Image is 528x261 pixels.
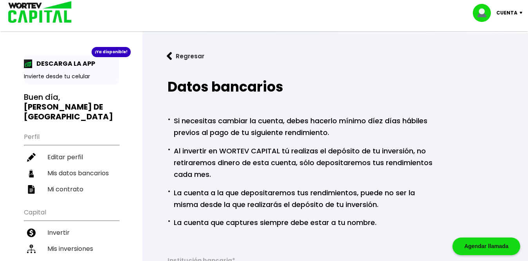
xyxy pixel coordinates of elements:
h3: Buen día, [24,92,119,122]
p: Cuenta [496,7,517,19]
a: flecha izquierdaRegresar [155,46,515,67]
img: profile-image [473,4,496,22]
span: · [168,113,170,125]
img: app-icon [24,59,32,68]
img: inversiones-icon.6695dc30.svg [27,245,36,253]
img: invertir-icon.b3b967d7.svg [27,229,36,237]
ul: Perfil [24,128,119,197]
p: DESCARGA LA APP [32,59,95,68]
img: datos-icon.10cf9172.svg [27,169,36,178]
a: Mis datos bancarios [24,165,119,181]
p: Invierte desde tu celular [24,72,119,81]
img: flecha izquierda [167,52,172,60]
a: Mi contrato [24,181,119,197]
span: · [168,185,170,197]
img: contrato-icon.f2db500c.svg [27,185,36,194]
button: Regresar [155,46,216,67]
b: [PERSON_NAME] DE [GEOGRAPHIC_DATA] [24,101,113,122]
img: icon-down [517,12,528,14]
p: La cuenta a la que depositaremos tus rendimientos, puede no ser la misma desde la que realizarás ... [168,185,439,211]
p: La cuenta que captures siempre debe estar a tu nombre. [168,215,377,229]
span: · [168,144,170,155]
div: Agendar llamada [452,238,520,255]
h2: Datos bancarios [168,79,503,95]
p: Si necesitas cambiar la cuenta, debes hacerlo mínimo díez días hábiles previos al pago de tu sigu... [168,113,439,139]
img: editar-icon.952d3147.svg [27,153,36,162]
a: Invertir [24,225,119,241]
p: Al invertir en WORTEV CAPITAL tú realizas el depósito de tu inversión, no retiraremos dinero de e... [168,144,439,180]
span: · [168,215,170,227]
a: Mis inversiones [24,241,119,257]
div: ¡Ya disponible! [92,47,131,57]
a: Editar perfil [24,149,119,165]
